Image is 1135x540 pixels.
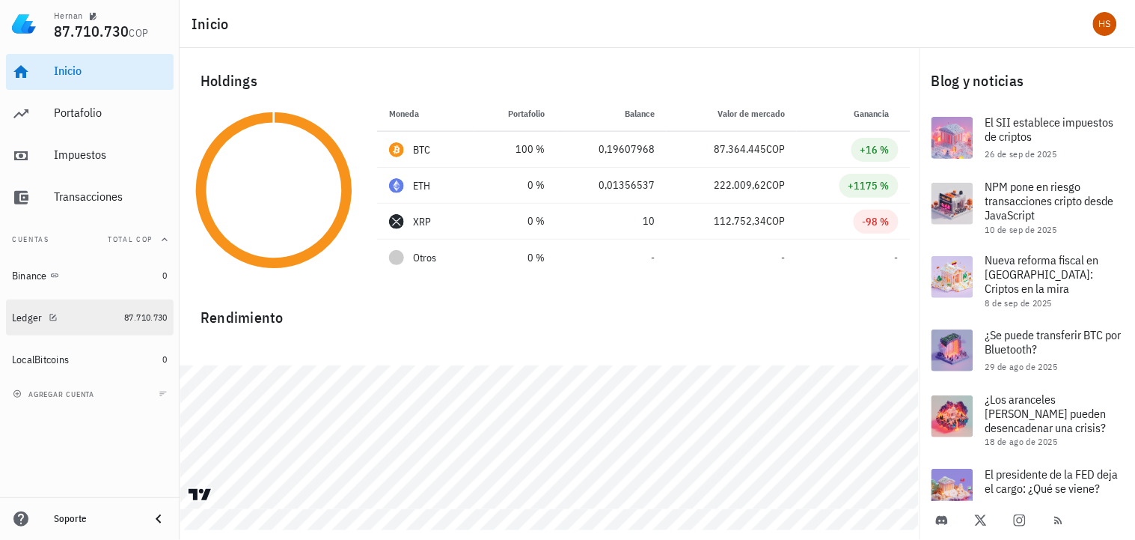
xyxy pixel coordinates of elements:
[766,214,785,228] span: COP
[714,142,766,156] span: 87.364.445
[413,142,431,157] div: BTC
[714,178,766,192] span: 222.009,62
[389,142,404,157] div: BTC-icon
[54,189,168,204] div: Transacciones
[54,10,82,22] div: Hernan
[6,54,174,90] a: Inicio
[486,213,545,229] div: 0 %
[389,178,404,193] div: ETH-icon
[557,96,667,132] th: Balance
[474,96,557,132] th: Portafolio
[6,300,174,336] a: Ledger 87.710.730
[187,488,213,502] a: Charting by TradingView
[651,251,655,264] span: -
[163,270,168,281] span: 0
[985,252,1099,296] span: Nueva reforma fiscal en [GEOGRAPHIC_DATA]: Criptos en la mira
[569,178,655,193] div: 0,01356537
[486,250,545,266] div: 0 %
[920,244,1135,318] a: Nueva reforma fiscal en [GEOGRAPHIC_DATA]: Criptos en la mira 8 de sep de 2025
[985,392,1107,435] span: ¿Los aranceles [PERSON_NAME] pueden desencadenar una crisis?
[985,297,1052,309] span: 8 de sep de 2025
[54,513,138,525] div: Soporte
[389,214,404,229] div: XRP-icon
[920,57,1135,105] div: Blog y noticias
[163,354,168,365] span: 0
[985,224,1057,235] span: 10 de sep de 2025
[920,383,1135,457] a: ¿Los aranceles [PERSON_NAME] pueden desencadenar una crisis? 18 de ago de 2025
[54,64,168,78] div: Inicio
[192,12,235,36] h1: Inicio
[12,12,36,36] img: LedgiFi
[854,108,899,119] span: Ganancia
[6,180,174,216] a: Transacciones
[54,21,129,41] span: 87.710.730
[486,178,545,193] div: 0 %
[920,457,1135,523] a: El presidente de la FED deja el cargo: ¿Qué se viene?
[895,251,899,264] span: -
[413,214,432,229] div: XRP
[189,57,911,105] div: Holdings
[124,312,168,323] span: 87.710.730
[486,142,545,157] div: 100 %
[1093,12,1117,36] div: avatar
[766,178,785,192] span: COP
[16,389,94,399] span: agregar cuenta
[108,234,153,244] span: Total COP
[860,142,890,157] div: +16 %
[413,178,431,193] div: ETH
[54,106,168,120] div: Portafolio
[920,171,1135,244] a: NPM pone en riesgo transacciones cripto desde JavaScript 10 de sep de 2025
[129,26,149,40] span: COP
[985,361,1058,372] span: 29 de ago de 2025
[920,318,1135,383] a: ¿Se puede transferir BTC por Bluetooth? 29 de ago de 2025
[766,142,785,156] span: COP
[569,142,655,157] div: 0,19607968
[985,179,1114,222] span: NPM pone en riesgo transacciones cripto desde JavaScript
[920,105,1135,171] a: El SII establece impuestos de criptos 26 de sep de 2025
[6,222,174,258] button: CuentasTotal COP
[985,436,1058,447] span: 18 de ago de 2025
[714,214,766,228] span: 112.752,34
[413,250,436,266] span: Otros
[985,148,1057,160] span: 26 de sep de 2025
[6,258,174,294] a: Binance 0
[189,294,911,330] div: Rendimiento
[985,467,1119,496] span: El presidente de la FED deja el cargo: ¿Qué se viene?
[985,327,1122,357] span: ¿Se puede transferir BTC por Bluetooth?
[12,312,43,324] div: Ledger
[569,213,655,229] div: 10
[6,96,174,132] a: Portafolio
[667,96,797,132] th: Valor de mercado
[12,270,47,282] div: Binance
[6,138,174,174] a: Impuestos
[54,148,168,162] div: Impuestos
[848,178,890,193] div: +1175 %
[6,342,174,377] a: LocalBitcoins 0
[9,386,101,401] button: agregar cuenta
[377,96,474,132] th: Moneda
[781,251,785,264] span: -
[985,115,1114,144] span: El SII establece impuestos de criptos
[863,214,890,229] div: -98 %
[12,354,69,366] div: LocalBitcoins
